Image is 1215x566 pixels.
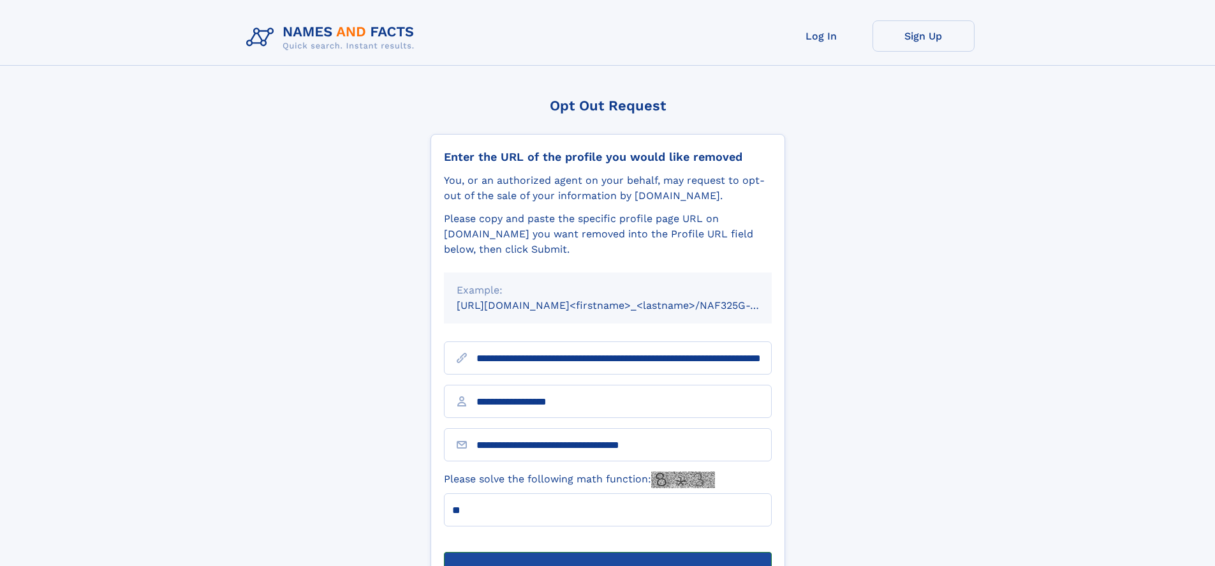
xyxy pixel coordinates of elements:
[444,472,715,488] label: Please solve the following math function:
[770,20,873,52] a: Log In
[444,150,772,164] div: Enter the URL of the profile you would like removed
[241,20,425,55] img: Logo Names and Facts
[457,283,759,298] div: Example:
[431,98,785,114] div: Opt Out Request
[457,299,796,311] small: [URL][DOMAIN_NAME]<firstname>_<lastname>/NAF325G-xxxxxxxx
[873,20,975,52] a: Sign Up
[444,173,772,204] div: You, or an authorized agent on your behalf, may request to opt-out of the sale of your informatio...
[444,211,772,257] div: Please copy and paste the specific profile page URL on [DOMAIN_NAME] you want removed into the Pr...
